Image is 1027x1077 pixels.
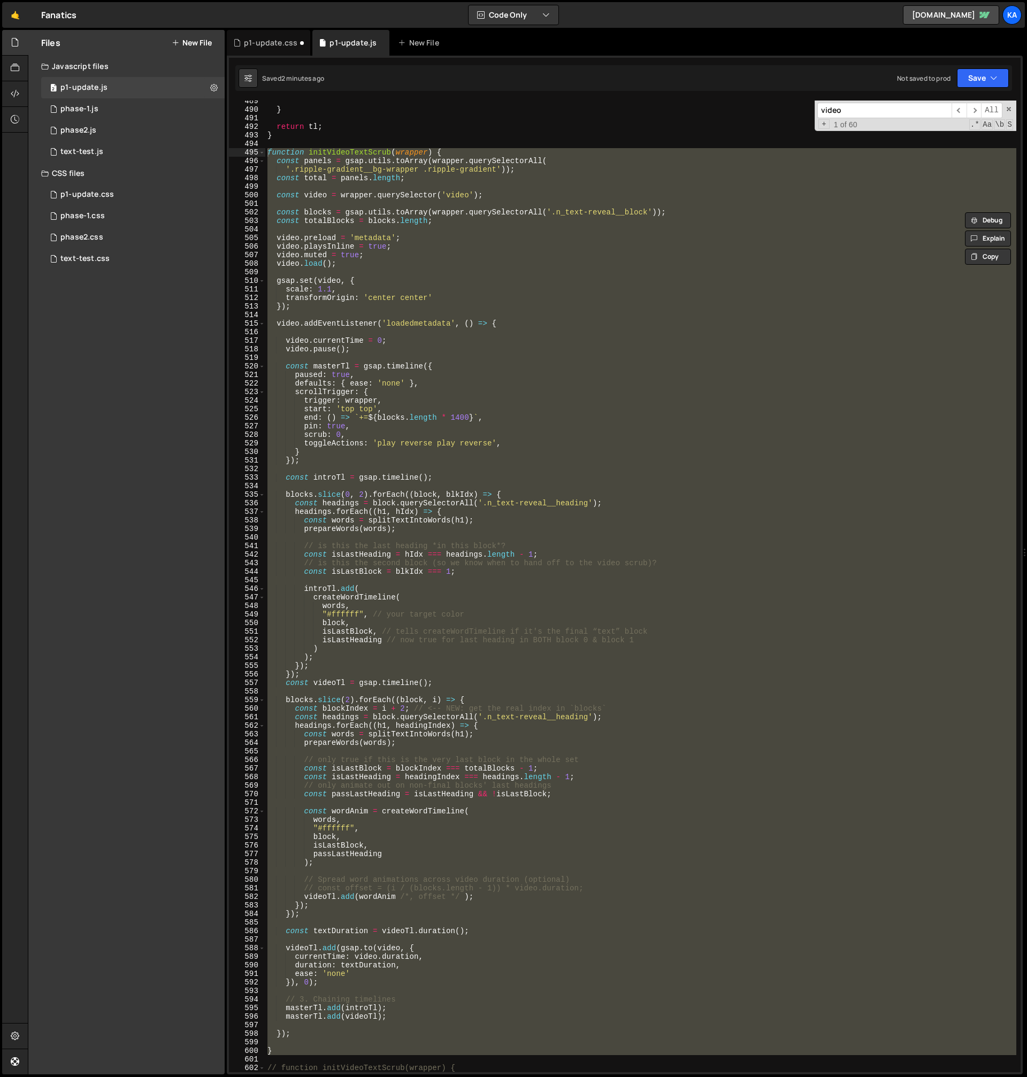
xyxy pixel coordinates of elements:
div: 516 [229,328,265,336]
div: 490 [229,105,265,114]
div: 555 [229,661,265,670]
div: phase-1.css [60,211,105,221]
div: 501 [229,199,265,208]
div: text-test.css [60,254,110,264]
div: 13108/40279.css [41,184,225,205]
div: 587 [229,935,265,944]
div: 13108/33313.css [41,205,225,227]
span: Alt-Enter [981,103,1002,118]
div: 562 [229,721,265,730]
div: Saved [262,74,324,83]
span: 2 [50,84,57,93]
div: text-test.js [60,147,103,157]
div: 521 [229,371,265,379]
span: Search In Selection [1006,119,1013,130]
div: 510 [229,276,265,285]
button: Debug [965,212,1011,228]
span: RegExp Search [969,119,980,130]
div: 529 [229,439,265,448]
div: 602 [229,1064,265,1072]
div: p1-update.css [244,37,297,48]
div: 540 [229,533,265,542]
div: 511 [229,285,265,294]
div: 583 [229,901,265,910]
button: Explain [965,230,1011,247]
div: 547 [229,593,265,602]
div: 592 [229,978,265,987]
div: CSS files [28,163,225,184]
div: 548 [229,602,265,610]
div: 571 [229,798,265,807]
div: phase-1.js [60,104,98,114]
div: 561 [229,713,265,721]
div: 13108/40278.js [41,77,225,98]
div: 581 [229,884,265,893]
div: 498 [229,174,265,182]
div: 506 [229,242,265,251]
div: 536 [229,499,265,507]
div: 591 [229,970,265,978]
div: 539 [229,525,265,533]
div: 513 [229,302,265,311]
div: 523 [229,388,265,396]
div: Ka [1002,5,1022,25]
div: 593 [229,987,265,995]
div: 500 [229,191,265,199]
div: 13108/33219.js [41,98,225,120]
div: 502 [229,208,265,217]
div: 512 [229,294,265,302]
div: 543 [229,559,265,567]
div: phase2.js [60,126,96,135]
div: New File [398,37,443,48]
div: 566 [229,756,265,764]
div: 601 [229,1055,265,1064]
div: 515 [229,319,265,328]
div: 528 [229,430,265,439]
div: 527 [229,422,265,430]
div: 517 [229,336,265,345]
div: 558 [229,687,265,696]
div: 595 [229,1004,265,1012]
a: [DOMAIN_NAME] [903,5,999,25]
div: 535 [229,490,265,499]
div: 588 [229,944,265,952]
div: 13108/42126.js [41,141,225,163]
div: 557 [229,679,265,687]
div: 503 [229,217,265,225]
button: Code Only [469,5,558,25]
div: 584 [229,910,265,918]
div: Not saved to prod [897,74,951,83]
h2: Files [41,37,60,49]
div: 575 [229,833,265,841]
div: 525 [229,405,265,413]
div: 550 [229,619,265,627]
div: 499 [229,182,265,191]
div: 534 [229,482,265,490]
div: 519 [229,353,265,362]
div: 564 [229,738,265,747]
button: Save [957,68,1009,88]
div: 532 [229,465,265,473]
div: 565 [229,747,265,756]
div: 552 [229,636,265,644]
div: 514 [229,311,265,319]
div: 598 [229,1029,265,1038]
div: 572 [229,807,265,816]
div: 489 [229,97,265,105]
div: 508 [229,259,265,268]
div: 530 [229,448,265,456]
a: 🤙 [2,2,28,28]
div: 585 [229,918,265,927]
div: 13108/34110.js [41,120,225,141]
span: Whole Word Search [994,119,1005,130]
div: 537 [229,507,265,516]
div: 504 [229,225,265,234]
span: Toggle Replace mode [818,119,830,129]
div: 497 [229,165,265,174]
div: 496 [229,157,265,165]
div: 524 [229,396,265,405]
div: 493 [229,131,265,140]
div: 599 [229,1038,265,1047]
div: Javascript files [28,56,225,77]
div: 560 [229,704,265,713]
